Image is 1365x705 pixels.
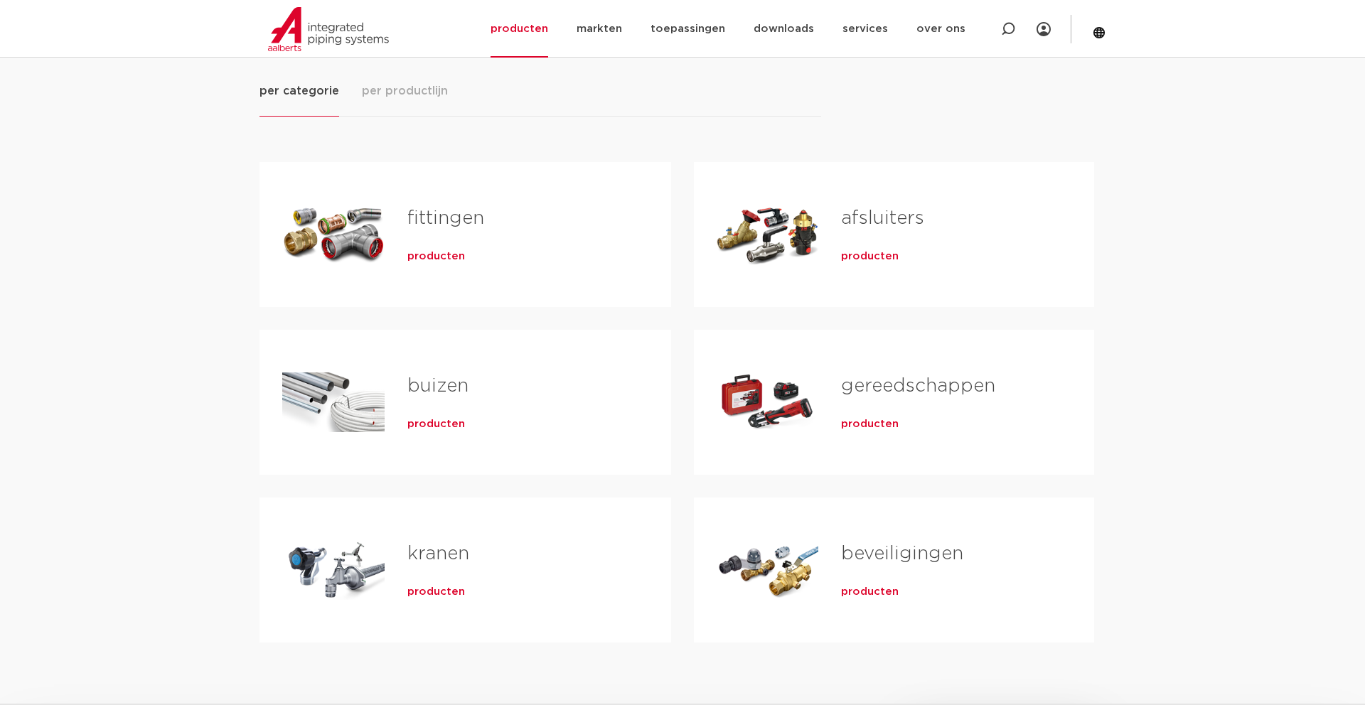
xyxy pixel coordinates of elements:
[407,544,469,563] a: kranen
[841,209,924,227] a: afsluiters
[841,377,995,395] a: gereedschappen
[407,377,469,395] a: buizen
[407,209,484,227] a: fittingen
[841,585,899,599] a: producten
[407,585,465,599] a: producten
[407,249,465,264] a: producten
[841,544,963,563] a: beveiligingen
[259,82,339,99] span: per categorie
[841,249,899,264] a: producten
[362,82,448,99] span: per productlijn
[407,417,465,431] a: producten
[259,82,1106,665] div: Tabs. Open items met enter of spatie, sluit af met escape en navigeer met de pijltoetsen.
[841,417,899,431] a: producten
